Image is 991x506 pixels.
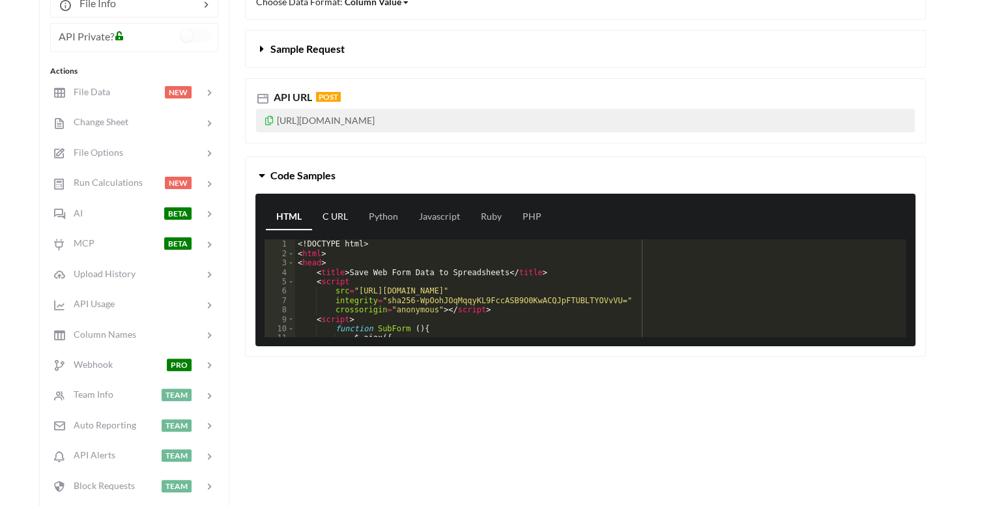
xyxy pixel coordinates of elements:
button: Code Samples [246,157,925,194]
div: 1 [265,239,295,248]
span: File Data [66,86,110,97]
span: Auto Reporting [66,419,136,430]
div: 2 [265,249,295,258]
span: Sample Request [270,42,345,55]
div: 3 [265,258,295,267]
span: AI [66,207,83,218]
span: Column Names [66,329,136,340]
span: BETA [164,207,192,220]
span: Change Sheet [66,116,128,127]
div: 6 [265,286,295,295]
a: C URL [312,204,358,230]
a: PHP [512,204,552,230]
span: MCP [66,237,94,248]
span: TEAM [162,419,192,432]
span: API URL [271,91,312,103]
div: 11 [265,333,295,342]
a: Python [358,204,409,230]
div: 5 [265,277,295,286]
a: Javascript [409,204,470,230]
a: Ruby [470,204,512,230]
span: Run Calculations [66,177,143,188]
a: HTML [266,204,312,230]
span: BETA [164,237,192,250]
div: 7 [265,296,295,305]
span: API Alerts [66,449,115,460]
span: Code Samples [270,169,336,181]
button: Sample Request [246,31,925,67]
span: PRO [167,359,192,371]
p: [URL][DOMAIN_NAME] [256,109,915,132]
div: 9 [265,315,295,324]
div: 8 [265,305,295,314]
div: 10 [265,324,295,333]
span: TEAM [162,480,192,492]
span: Team Info [66,389,113,400]
span: API Usage [66,298,115,309]
span: Webhook [66,359,113,370]
span: NEW [165,86,192,98]
span: TEAM [162,449,192,462]
span: Upload History [66,268,136,279]
div: 4 [265,268,295,277]
div: Actions [50,65,218,77]
span: File Options [66,147,123,158]
span: API Private? [59,30,114,42]
span: TEAM [162,389,192,401]
span: NEW [165,177,192,189]
span: Block Requests [66,480,135,491]
span: POST [316,92,341,102]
